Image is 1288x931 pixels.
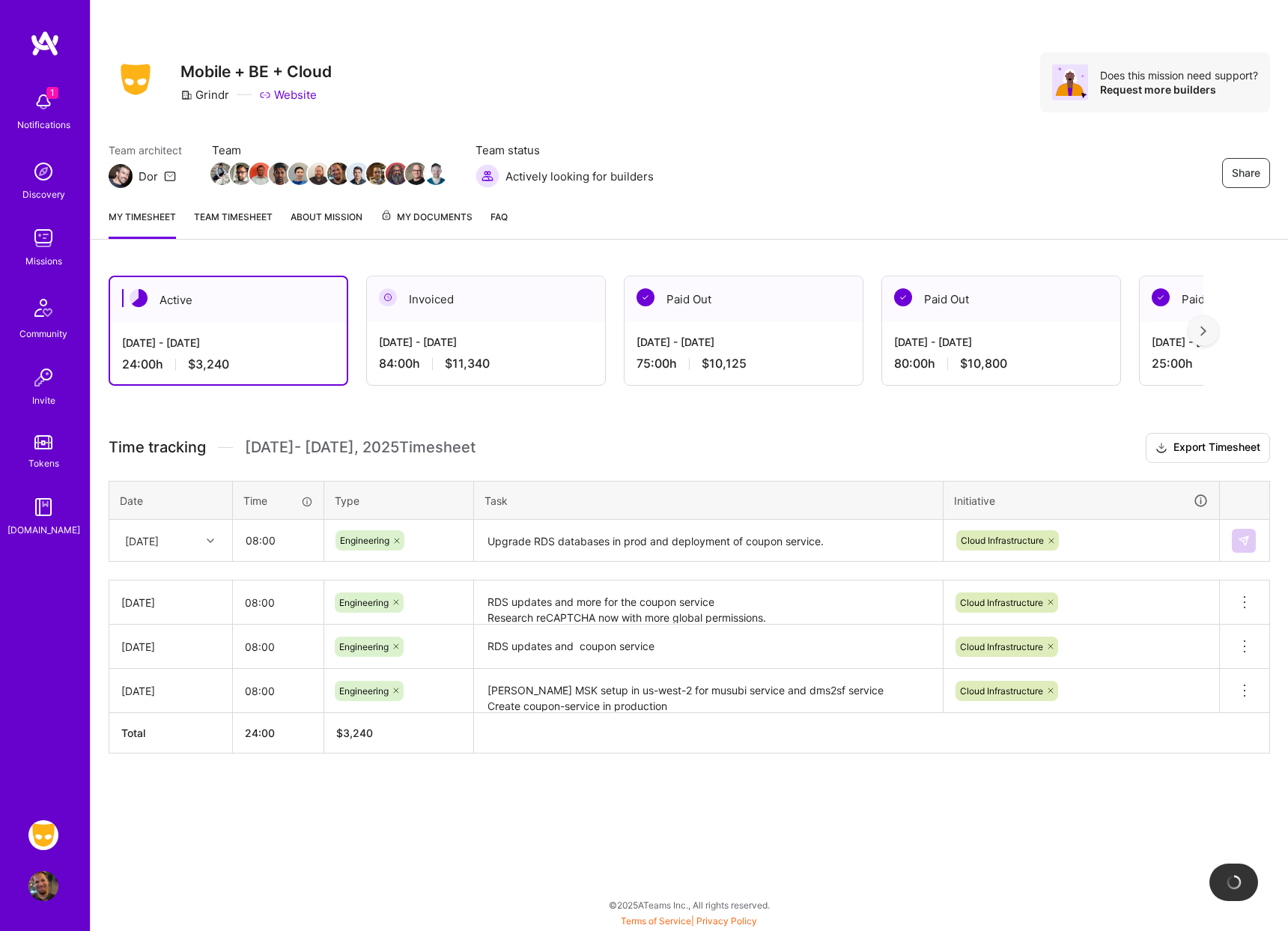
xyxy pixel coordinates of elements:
[1224,872,1244,892] img: loading
[17,117,70,133] div: Notifications
[1052,64,1088,100] img: Avatar
[445,356,490,372] span: $11,340
[109,481,233,520] th: Date
[212,142,446,158] span: Team
[19,326,67,342] div: Community
[1238,535,1250,547] img: Submit
[426,161,446,186] a: Team Member Avatar
[28,363,58,392] img: Invite
[379,288,397,306] img: Invoiced
[109,209,176,239] a: My timesheet
[476,521,941,561] textarea: Upgrade RDS databases in prod and deployment of coupon service.
[340,535,389,546] span: Engineering
[637,334,851,350] div: [DATE] - [DATE]
[405,163,428,185] img: Team Member Avatar
[954,492,1209,509] div: Initiative
[327,163,350,185] img: Team Member Avatar
[139,169,158,184] div: Dor
[233,671,323,711] input: HH:MM
[231,161,251,186] a: Team Member Avatar
[233,583,323,622] input: HH:MM
[28,820,58,850] img: Grindr: Mobile + BE + Cloud
[621,915,691,927] a: Terms of Service
[339,685,389,697] span: Engineering
[207,537,214,545] i: icon Chevron
[1100,82,1258,97] div: Request more builders
[1152,288,1170,306] img: Paid Out
[329,161,348,186] a: Team Member Avatar
[109,438,206,457] span: Time tracking
[366,163,389,185] img: Team Member Avatar
[234,521,323,560] input: HH:MM
[259,87,317,103] a: Website
[476,142,654,158] span: Team status
[194,209,273,239] a: Team timesheet
[308,163,330,185] img: Team Member Avatar
[386,163,408,185] img: Team Member Avatar
[109,164,133,188] img: Team Architect
[960,641,1043,652] span: Cloud Infrastructure
[243,493,313,509] div: Time
[1232,529,1257,553] div: null
[379,356,593,372] div: 84:00 h
[121,683,220,699] div: [DATE]
[245,438,476,457] span: [DATE] - [DATE] , 2025 Timesheet
[490,209,508,239] a: FAQ
[637,288,654,306] img: Paid Out
[367,276,605,322] div: Invoiced
[476,164,499,188] img: Actively looking for builders
[109,713,233,753] th: Total
[324,481,474,520] th: Type
[379,334,593,350] div: [DATE] - [DATE]
[625,276,863,322] div: Paid Out
[46,87,58,99] span: 1
[894,356,1108,372] div: 80:00 h
[28,455,59,471] div: Tokens
[476,582,941,623] textarea: RDS updates and more for the coupon service Research reCAPTCHA now with more global permissions.
[1222,158,1270,188] button: Share
[125,533,159,548] div: [DATE]
[164,170,176,182] i: icon Mail
[28,871,58,901] img: User Avatar
[387,161,407,186] a: Team Member Avatar
[122,357,335,372] div: 24:00 h
[288,163,311,185] img: Team Member Avatar
[336,727,373,739] span: $ 3,240
[882,276,1120,322] div: Paid Out
[110,277,347,323] div: Active
[1146,433,1270,463] button: Export Timesheet
[30,30,60,57] img: logo
[7,522,80,538] div: [DOMAIN_NAME]
[621,915,757,927] span: |
[32,392,55,408] div: Invite
[425,163,447,185] img: Team Member Avatar
[894,288,912,306] img: Paid Out
[233,627,323,667] input: HH:MM
[25,253,62,269] div: Missions
[121,639,220,655] div: [DATE]
[180,89,192,101] i: icon CompanyGray
[407,161,426,186] a: Team Member Avatar
[122,335,335,351] div: [DATE] - [DATE]
[380,209,473,225] span: My Documents
[251,161,270,186] a: Team Member Avatar
[380,209,473,239] a: My Documents
[25,871,62,901] a: User Avatar
[210,163,233,185] img: Team Member Avatar
[22,186,65,202] div: Discovery
[28,223,58,253] img: teamwork
[339,641,389,652] span: Engineering
[270,161,290,186] a: Team Member Avatar
[28,87,58,117] img: bell
[25,290,61,326] img: Community
[34,435,52,449] img: tokens
[180,87,229,103] div: Grindr
[696,915,757,927] a: Privacy Policy
[960,597,1043,608] span: Cloud Infrastructure
[368,161,387,186] a: Team Member Avatar
[476,670,941,712] textarea: [PERSON_NAME] MSK setup in us-west-2 for musubi service and dms2sf service Create coupon-service ...
[212,161,231,186] a: Team Member Avatar
[348,161,368,186] a: Team Member Avatar
[233,713,324,753] th: 24:00
[28,492,58,522] img: guide book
